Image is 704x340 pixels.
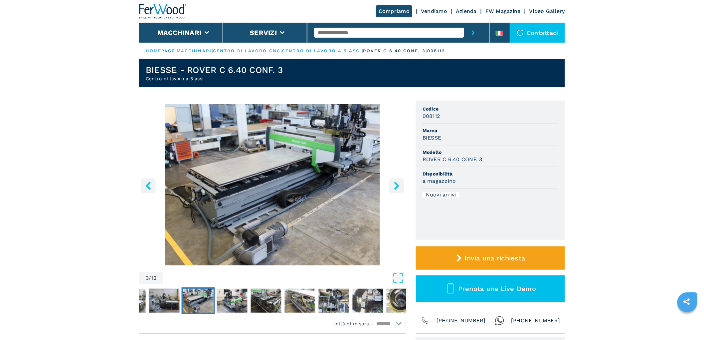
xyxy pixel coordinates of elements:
img: 38e90ef9c943dbd30fe5f4f6a34cd6fe [353,289,383,313]
iframe: Chat [676,310,699,335]
h3: 008112 [423,112,440,120]
button: Go to Slide 9 [385,287,419,314]
h2: Centro di lavoro a 5 assi [146,75,283,82]
span: / [149,275,151,281]
a: Video Gallery [529,8,565,14]
button: Invia una richiesta [416,246,565,270]
img: acc9fdce3f97cfac7115ff071b2aabb9 [285,289,315,313]
button: Open Fullscreen [165,272,404,284]
a: centro di lavoro cnc [213,48,280,53]
button: Go to Slide 2 [148,287,181,314]
button: Go to Slide 4 [216,287,249,314]
button: Servizi [250,29,277,37]
button: Go to Slide 3 [182,287,215,314]
span: Invia una richiesta [465,254,525,262]
a: HOMEPAGE [146,48,175,53]
button: submit-button [464,23,482,43]
span: 3 [146,275,149,281]
span: | [362,48,363,53]
p: 008112 [427,48,445,54]
h1: BIESSE - ROVER C 6.40 CONF. 3 [146,65,283,75]
span: Marca [423,127,558,134]
span: | [280,48,282,53]
img: Centro di lavoro a 5 assi BIESSE ROVER C 6.40 CONF. 3 [139,104,406,265]
span: 12 [151,275,157,281]
button: right-button [389,178,404,193]
button: Go to Slide 8 [351,287,385,314]
img: 59301c8a9893ad6b595e76ce157757b2 [217,289,248,313]
img: 04a15ee8541046f8d77afa9778bd4378 [319,289,349,313]
span: Modello [423,149,558,156]
nav: Thumbnail Navigation [114,287,381,314]
p: rover c 6.40 conf. 3 | [363,48,427,54]
h3: a magazzino [423,177,456,185]
a: sharethis [678,293,695,310]
h3: BIESSE [423,134,441,142]
div: Go to Slide 3 [139,104,406,265]
img: 121dab01e94202a00efc5bef5811e025 [149,289,180,313]
img: Whatsapp [495,316,504,325]
div: Nuovi arrivi [423,192,459,197]
h3: ROVER C 6.40 CONF. 3 [423,156,482,163]
button: Macchinari [157,29,202,37]
a: macchinari [177,48,212,53]
img: d0d1015894810e683d9c2011e236133e [387,289,417,313]
span: | [175,48,177,53]
span: Codice [423,106,558,112]
a: centro di lavoro a 5 assi [282,48,362,53]
span: Disponibilità [423,170,558,177]
img: 3c9073951516532d654371b55c5ff30d [115,289,146,313]
span: [PHONE_NUMBER] [511,316,560,325]
a: Vendiamo [421,8,447,14]
a: Compriamo [376,5,412,17]
button: Go to Slide 7 [317,287,351,314]
span: Prenota una Live Demo [458,285,536,293]
a: FW Magazine [485,8,521,14]
img: Contattaci [517,29,524,36]
button: Go to Slide 5 [250,287,283,314]
button: left-button [141,178,156,193]
em: Unità di misura [332,320,369,327]
button: Go to Slide 1 [114,287,147,314]
div: Contattaci [510,23,565,43]
a: Azienda [456,8,477,14]
button: Go to Slide 6 [283,287,317,314]
img: Ferwood [139,4,187,19]
button: Prenota una Live Demo [416,275,565,302]
img: 8690deea664ad94c5e6ea87cc801b5ac [183,289,214,313]
span: [PHONE_NUMBER] [437,316,486,325]
img: Phone [421,316,430,325]
img: da0845342193a68bb31cf8ba158b78a8 [251,289,281,313]
span: | [212,48,213,53]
